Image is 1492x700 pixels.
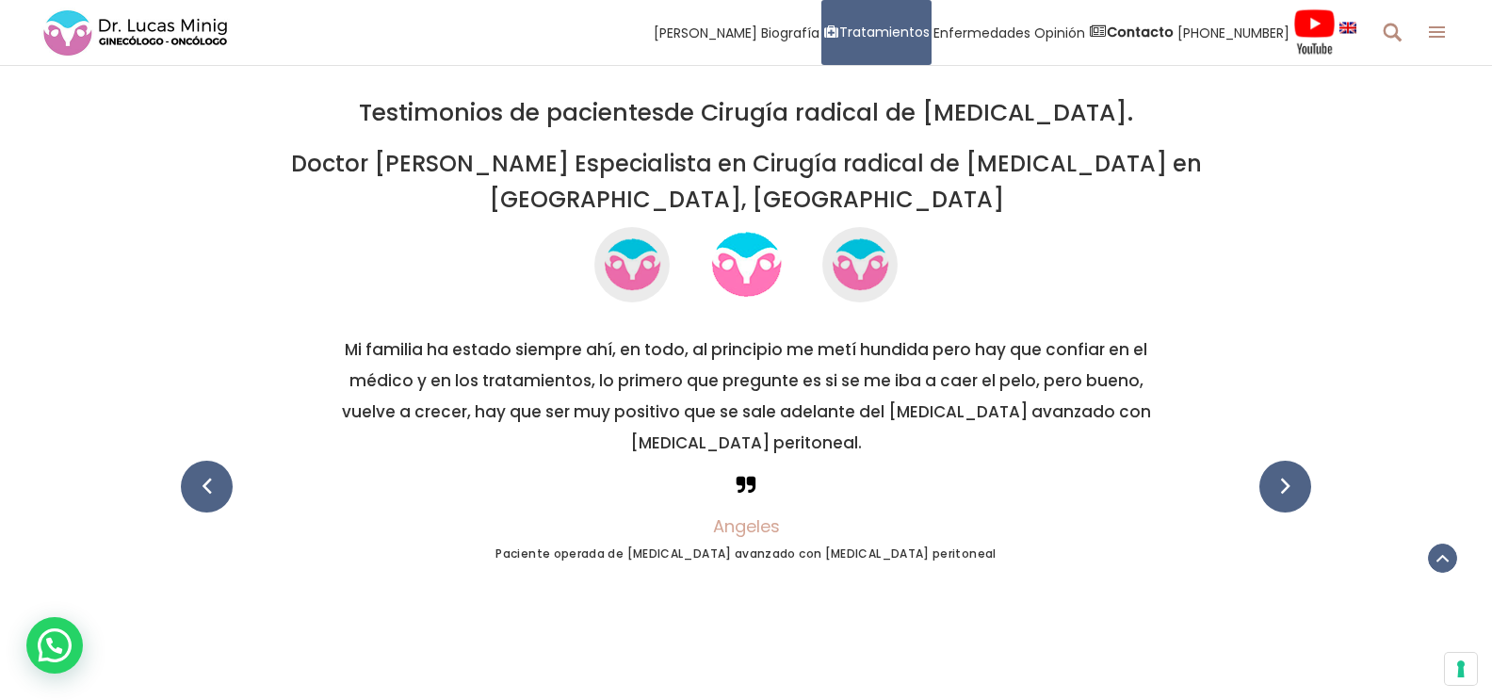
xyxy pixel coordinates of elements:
img: Dr Lucas Minig [699,218,793,312]
button: Sus preferencias de consentimiento para tecnologías de seguimiento [1445,653,1477,685]
a: Testimonios de pacientes [359,96,664,129]
span: Enfermedades [933,22,1030,43]
strong: Contacto [1107,23,1174,41]
h5: Angeles [181,517,1311,536]
div: WhatsApp contact [26,617,83,674]
h6: Paciente operada de [MEDICAL_DATA] avanzado con [MEDICAL_DATA] peritoneal [181,545,1311,563]
img: language english [1339,22,1356,33]
span: Opinión [1034,22,1085,43]
span: Tratamientos [839,22,930,43]
span: [PHONE_NUMBER] [1177,22,1289,43]
span: Biografía [761,22,819,43]
span: [PERSON_NAME] [654,22,757,43]
h3: Doctor [PERSON_NAME] Especialista en Cirugía radical de [MEDICAL_DATA] en [GEOGRAPHIC_DATA], [GEO... [181,146,1311,218]
h5: Mi familia ha estado siempre ahí, en todo, al principio me metí hundida pero hay que confiar en e... [181,334,1311,459]
h2: de Cirugía radical de [MEDICAL_DATA]. [181,99,1311,127]
img: Videos Youtube Ginecología [1293,8,1336,56]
